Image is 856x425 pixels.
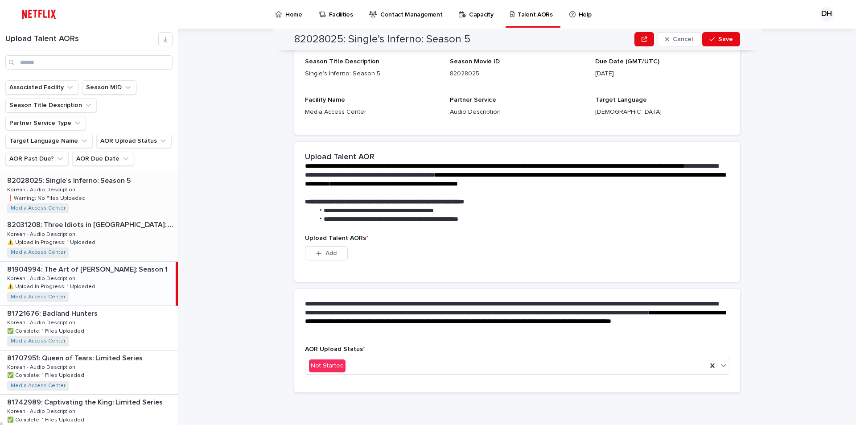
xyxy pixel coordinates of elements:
button: Season MID [82,80,136,95]
button: AOR Due Date [72,152,134,166]
button: Partner Service Type [5,116,86,130]
p: ❗️Warning: No Files Uploaded [7,194,87,202]
p: 82031208: Three Idiots in [GEOGRAPHIC_DATA]: Season 1 [7,219,176,229]
p: 81904994: The Art of [PERSON_NAME]: Season 1 [7,264,169,274]
p: Korean - Audio Description [7,185,77,193]
span: Target Language [595,97,647,103]
p: Korean - Audio Description [7,230,77,238]
p: Korean - Audio Description [7,363,77,371]
p: Korean - Audio Description [7,407,77,415]
p: 82028025 [450,69,584,78]
span: Season Movie ID [450,58,500,65]
p: ✅ Complete: 1 Files Uploaded [7,371,86,379]
input: Search [5,55,173,70]
span: Due Date (GMT/UTC) [595,58,659,65]
button: Cancel [658,32,700,46]
p: 82028025: Single’s Inferno: Season 5 [7,175,132,185]
p: ⚠️ Upload In Progress: 1 Uploaded [7,238,97,246]
button: AOR Upload Status [96,134,172,148]
h2: 82028025: Single’s Inferno: Season 5 [294,33,470,46]
span: Cancel [673,36,693,42]
p: [DATE] [595,69,729,78]
p: 81707951: Queen of Tears: Limited Series [7,352,144,363]
p: ⚠️ Upload In Progress: 1 Uploaded [7,282,97,290]
span: Partner Service [450,97,496,103]
p: 81721676: Badland Hunters [7,308,99,318]
p: 81742989: Captivating the King: Limited Series [7,396,165,407]
a: Media Access Center [11,338,66,344]
p: ✅ Complete: 1 Files Uploaded [7,415,86,423]
span: Add [325,250,337,256]
button: Associated Facility [5,80,78,95]
span: AOR Upload Status [305,346,365,352]
a: Media Access Center [11,205,66,211]
a: Media Access Center [11,249,66,256]
h1: Upload Talent AORs [5,34,158,44]
span: Season Title Description [305,58,379,65]
a: Media Access Center [11,294,66,300]
button: Add [305,246,348,260]
img: ifQbXi3ZQGMSEF7WDB7W [18,5,60,23]
h2: Upload Talent AOR [305,153,374,162]
span: Facility Name [305,97,345,103]
p: Audio Description [450,107,584,117]
a: Media Access Center [11,383,66,389]
p: Korean - Audio Description [7,318,77,326]
div: DH [819,7,834,21]
div: Not Started [309,359,346,372]
button: Save [702,32,740,46]
button: Season Title Description [5,98,97,112]
span: Upload Talent AORs [305,235,368,241]
p: Single’s Inferno: Season 5 [305,69,439,78]
p: Korean - Audio Description [7,274,77,282]
p: [DEMOGRAPHIC_DATA] [595,107,729,117]
p: Media Access Center [305,107,439,117]
button: AOR Past Due? [5,152,69,166]
button: Target Language Name [5,134,93,148]
p: ✅ Complete: 1 Files Uploaded [7,326,86,334]
span: Save [718,36,733,42]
